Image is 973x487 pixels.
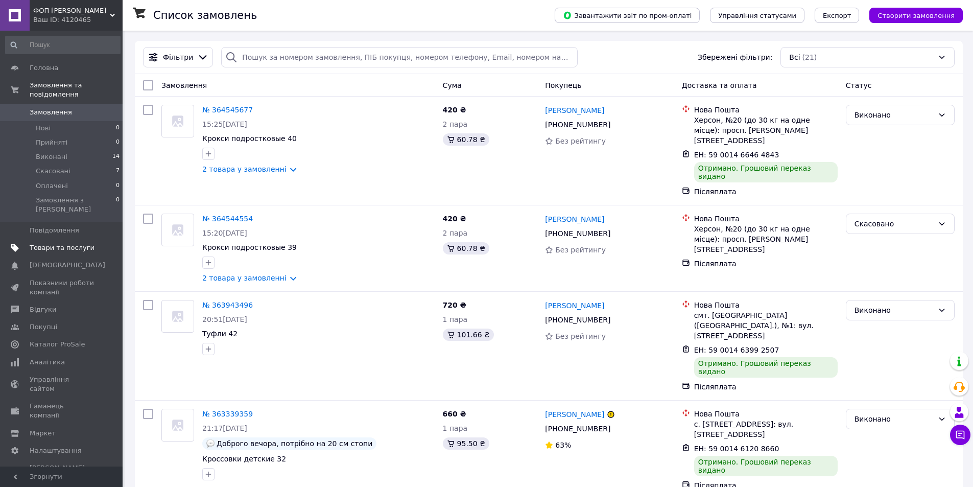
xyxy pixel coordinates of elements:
div: Нова Пошта [694,105,838,115]
span: 0 [116,138,120,147]
div: Отримано. Грошовий переказ видано [694,456,838,476]
button: Управління статусами [710,8,804,23]
span: 15:25[DATE] [202,120,247,128]
span: ЕН: 59 0014 6120 8660 [694,445,779,453]
span: Налаштування [30,446,82,455]
a: 2 товара у замовленні [202,274,287,282]
a: Кроссовки детские 32 [202,455,286,463]
a: [PERSON_NAME] [545,214,604,224]
h1: Список замовлень [153,9,257,21]
img: :speech_balloon: [206,439,215,448]
div: Херсон, №20 (до 30 кг на одне місце): просп. [PERSON_NAME][STREET_ADDRESS] [694,224,838,254]
a: 2 товара у замовленні [202,165,287,173]
a: № 364544554 [202,215,253,223]
a: Крокси подростковые 40 [202,134,297,143]
div: 60.78 ₴ [443,133,489,146]
span: Скасовані [36,167,70,176]
span: 0 [116,196,120,214]
div: Отримано. Грошовий переказ видано [694,162,838,182]
span: 15:20[DATE] [202,229,247,237]
span: Завантажити звіт по пром-оплаті [563,11,692,20]
span: Створити замовлення [877,12,955,19]
span: Аналітика [30,358,65,367]
span: Маркет [30,429,56,438]
input: Пошук за номером замовлення, ПІБ покупця, номером телефону, Email, номером накладної [221,47,577,67]
span: 420 ₴ [443,106,466,114]
span: 1 пара [443,424,468,432]
span: Відгуки [30,305,56,314]
a: [PERSON_NAME] [545,105,604,115]
div: Виконано [855,109,934,121]
span: Нові [36,124,51,133]
span: Каталог ProSale [30,340,85,349]
span: [DEMOGRAPHIC_DATA] [30,261,105,270]
span: 20:51[DATE] [202,315,247,323]
div: Нова Пошта [694,214,838,224]
span: Замовлення з [PERSON_NAME] [36,196,116,214]
span: Експорт [823,12,851,19]
a: Створити замовлення [859,11,963,19]
div: Нова Пошта [694,300,838,310]
span: Замовлення [30,108,72,117]
a: Крокси подростковые 39 [202,243,297,251]
span: 63% [555,441,571,449]
span: Товари та послуги [30,243,94,252]
div: [PHONE_NUMBER] [543,118,612,132]
div: 95.50 ₴ [443,437,489,450]
span: 720 ₴ [443,301,466,309]
span: Фільтри [163,52,193,62]
div: Післяплата [694,187,838,197]
div: Ваш ID: 4120465 [33,15,123,25]
a: Туфли 42 [202,330,238,338]
div: Післяплата [694,259,838,269]
div: Скасовано [855,218,934,229]
button: Експорт [815,8,860,23]
div: Отримано. Грошовий переказ видано [694,357,838,378]
span: Головна [30,63,58,73]
span: ФОП Онопрієнко [33,6,110,15]
span: Cума [443,81,462,89]
span: Без рейтингу [555,246,606,254]
span: 660 ₴ [443,410,466,418]
div: Херсон, №20 (до 30 кг на одне місце): просп. [PERSON_NAME][STREET_ADDRESS] [694,115,838,146]
span: 14 [112,152,120,161]
div: [PHONE_NUMBER] [543,313,612,327]
span: ЕН: 59 0014 6399 2507 [694,346,779,354]
button: Чат з покупцем [950,425,970,445]
span: Гаманець компанії [30,402,94,420]
span: Статус [846,81,872,89]
span: Замовлення та повідомлення [30,81,123,99]
div: [PHONE_NUMBER] [543,226,612,241]
span: Доставка та оплата [682,81,757,89]
span: (21) [802,53,817,61]
span: 0 [116,181,120,191]
span: 0 [116,124,120,133]
span: Покупці [30,322,57,332]
span: Виконані [36,152,67,161]
span: Прийняті [36,138,67,147]
a: № 364545677 [202,106,253,114]
a: [PERSON_NAME] [545,300,604,311]
span: Покупець [545,81,581,89]
span: 2 пара [443,120,468,128]
div: Післяплата [694,382,838,392]
span: 420 ₴ [443,215,466,223]
a: № 363339359 [202,410,253,418]
span: ЕН: 59 0014 6646 4843 [694,151,779,159]
input: Пошук [5,36,121,54]
span: 7 [116,167,120,176]
button: Створити замовлення [869,8,963,23]
span: Збережені фільтри: [698,52,772,62]
div: [PHONE_NUMBER] [543,422,612,436]
a: Фото товару [161,214,194,246]
div: Виконано [855,305,934,316]
span: 2 пара [443,229,468,237]
span: Показники роботи компанії [30,279,94,297]
button: Завантажити звіт по пром-оплаті [555,8,700,23]
span: Замовлення [161,81,207,89]
span: Управління сайтом [30,375,94,393]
